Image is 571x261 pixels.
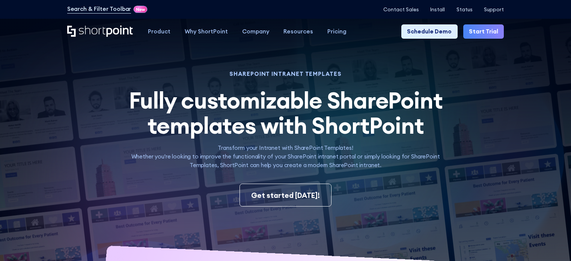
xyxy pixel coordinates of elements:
a: Support [484,7,504,12]
div: Pricing [327,27,347,36]
a: Home [67,26,134,38]
div: Company [242,27,269,36]
a: Product [141,24,178,39]
span: Fully customizable SharePoint templates with ShortPoint [129,86,443,140]
p: Transform your Intranet with SharePoint Templates! Whether you're looking to improve the function... [119,144,453,169]
a: Why ShortPoint [178,24,235,39]
a: Search & Filter Toolbar [67,5,131,14]
a: Schedule Demo [401,24,457,39]
a: Start Trial [463,24,504,39]
div: Why ShortPoint [185,27,228,36]
div: Get started [DATE]! [251,190,320,201]
a: Pricing [320,24,354,39]
a: Resources [276,24,320,39]
a: Status [456,7,473,12]
iframe: Chat Widget [533,225,571,261]
div: Product [148,27,170,36]
a: Contact Sales [383,7,419,12]
a: Get started [DATE]! [240,184,332,207]
div: Resources [283,27,313,36]
h1: SHAREPOINT INTRANET TEMPLATES [119,71,453,77]
a: Company [235,24,276,39]
a: Install [430,7,445,12]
